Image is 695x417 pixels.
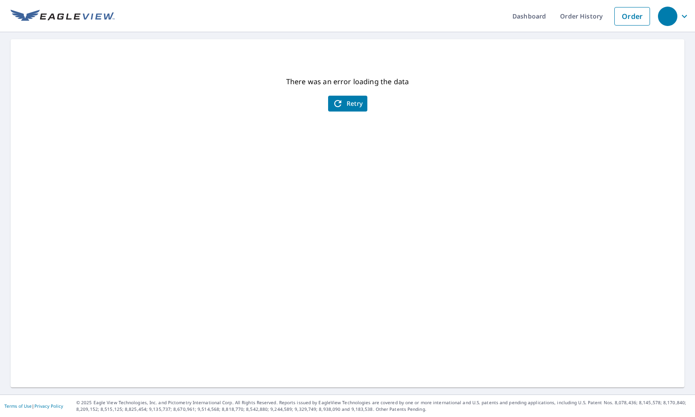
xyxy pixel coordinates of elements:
[328,96,367,112] button: Retry
[333,98,363,109] span: Retry
[76,399,691,413] p: © 2025 Eagle View Technologies, Inc. and Pictometry International Corp. All Rights Reserved. Repo...
[4,403,63,409] p: |
[614,7,650,26] a: Order
[286,76,409,87] p: There was an error loading the data
[11,10,115,23] img: EV Logo
[4,403,32,409] a: Terms of Use
[34,403,63,409] a: Privacy Policy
